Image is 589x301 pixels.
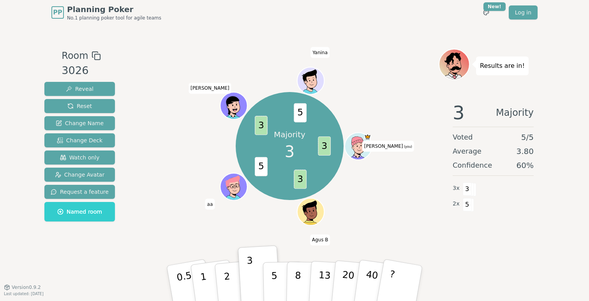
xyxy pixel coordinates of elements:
[51,188,109,196] span: Request a feature
[51,4,161,21] a: PPPlanning PokerNo.1 planning poker tool for agile teams
[453,146,481,157] span: Average
[67,4,161,15] span: Planning Poker
[44,99,115,113] button: Reset
[44,82,115,96] button: Reveal
[255,116,268,135] span: 3
[318,136,331,156] span: 3
[247,255,255,297] p: 3
[57,208,102,216] span: Named room
[346,133,371,159] button: Click to change your avatar
[62,63,101,79] div: 3026
[285,140,294,163] span: 3
[67,15,161,21] span: No.1 planning poker tool for agile teams
[362,141,414,152] span: Click to change your name
[66,85,93,93] span: Reveal
[44,116,115,130] button: Change Name
[44,185,115,199] button: Request a feature
[479,5,493,19] button: New!
[463,182,472,196] span: 3
[496,103,534,122] span: Majority
[274,129,305,140] p: Majority
[44,202,115,221] button: Named room
[12,284,41,290] span: Version 0.9.2
[67,102,92,110] span: Reset
[403,145,412,149] span: (you)
[44,168,115,182] button: Change Avatar
[55,171,105,179] span: Change Avatar
[60,154,100,161] span: Watch only
[521,132,534,143] span: 5 / 5
[56,119,104,127] span: Change Name
[509,5,538,19] a: Log in
[453,160,492,171] span: Confidence
[517,160,534,171] span: 60 %
[453,132,473,143] span: Voted
[294,103,307,122] span: 5
[62,49,88,63] span: Room
[453,200,460,208] span: 2 x
[516,146,534,157] span: 3.80
[4,284,41,290] button: Version0.9.2
[310,47,330,58] span: Click to change your name
[4,292,44,296] span: Last updated: [DATE]
[294,170,307,189] span: 3
[483,2,506,11] div: New!
[205,198,215,209] span: Click to change your name
[189,83,231,94] span: Click to change your name
[255,157,268,176] span: 5
[44,150,115,165] button: Watch only
[364,133,371,140] span: dan is the host
[463,198,472,211] span: 5
[453,103,465,122] span: 3
[53,8,62,17] span: PP
[44,133,115,147] button: Change Deck
[57,136,102,144] span: Change Deck
[453,184,460,193] span: 3 x
[480,60,525,71] p: Results are in!
[310,234,330,245] span: Click to change your name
